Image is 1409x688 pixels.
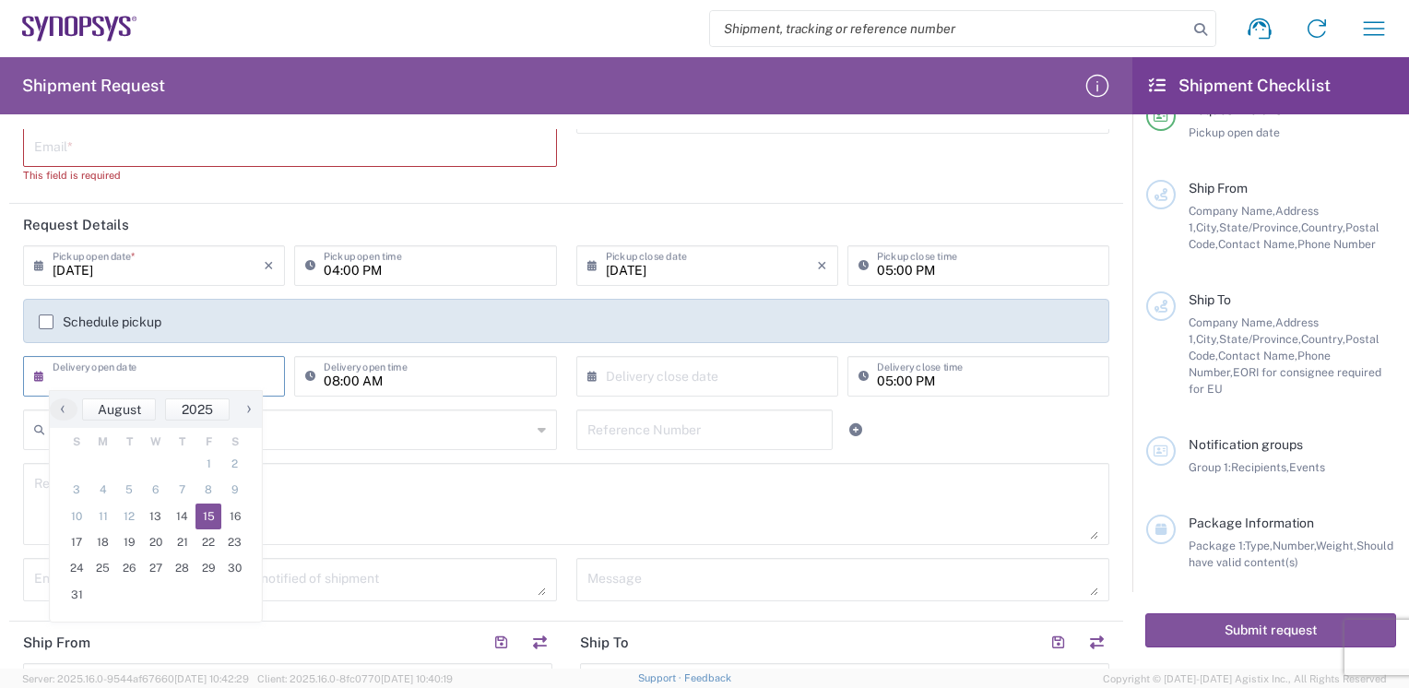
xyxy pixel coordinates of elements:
[39,314,161,329] label: Schedule pickup
[1231,460,1289,474] span: Recipients,
[1189,181,1248,196] span: Ship From
[1103,670,1387,687] span: Copyright © [DATE]-[DATE] Agistix Inc., All Rights Reserved
[638,672,684,683] a: Support
[64,582,90,608] span: 31
[221,504,248,529] span: 16
[169,433,195,451] th: weekday
[1301,220,1345,234] span: Country,
[143,555,170,581] span: 27
[1301,332,1345,346] span: Country,
[50,398,262,421] bs-datepicker-navigation-view: ​ ​ ​
[169,504,195,529] span: 14
[143,504,170,529] span: 13
[90,504,117,529] span: 11
[221,451,248,477] span: 2
[116,555,143,581] span: 26
[22,673,249,684] span: Server: 2025.16.0-9544af67660
[195,451,222,477] span: 1
[684,672,731,683] a: Feedback
[165,398,230,421] button: 2025
[195,555,222,581] span: 29
[169,477,195,503] span: 7
[1289,460,1325,474] span: Events
[1189,315,1275,329] span: Company Name,
[90,477,117,503] span: 4
[50,398,77,421] button: ‹
[23,216,129,234] h2: Request Details
[264,251,274,280] i: ×
[64,529,90,555] span: 17
[23,167,557,184] div: This field is required
[143,529,170,555] span: 20
[195,477,222,503] span: 8
[98,402,141,417] span: August
[49,397,77,420] span: ‹
[116,477,143,503] span: 5
[143,433,170,451] th: weekday
[1316,539,1356,552] span: Weight,
[1245,539,1273,552] span: Type,
[580,634,629,652] h2: Ship To
[1218,237,1297,251] span: Contact Name,
[64,555,90,581] span: 24
[1273,539,1316,552] span: Number,
[817,251,827,280] i: ×
[174,673,249,684] span: [DATE] 10:42:29
[90,555,117,581] span: 25
[221,555,248,581] span: 30
[169,555,195,581] span: 28
[116,504,143,529] span: 12
[182,402,213,417] span: 2025
[195,529,222,555] span: 22
[116,529,143,555] span: 19
[143,477,170,503] span: 6
[1189,292,1231,307] span: Ship To
[1189,437,1303,452] span: Notification groups
[1196,220,1219,234] span: City,
[90,529,117,555] span: 18
[1189,516,1314,530] span: Package Information
[1297,237,1376,251] span: Phone Number
[1145,613,1396,647] button: Submit request
[1189,460,1231,474] span: Group 1:
[221,477,248,503] span: 9
[64,477,90,503] span: 3
[1219,220,1301,234] span: State/Province,
[90,433,117,451] th: weekday
[710,11,1188,46] input: Shipment, tracking or reference number
[257,673,453,684] span: Client: 2025.16.0-8fc0770
[234,398,262,421] button: ›
[1189,365,1381,396] span: EORI for consignee required for EU
[1189,539,1245,552] span: Package 1:
[82,398,156,421] button: August
[1218,349,1297,362] span: Contact Name,
[1196,332,1219,346] span: City,
[221,529,248,555] span: 23
[116,433,143,451] th: weekday
[22,75,165,97] h2: Shipment Request
[49,390,263,623] bs-datepicker-container: calendar
[195,433,222,451] th: weekday
[1189,125,1280,139] span: Pickup open date
[1189,204,1275,218] span: Company Name,
[23,634,90,652] h2: Ship From
[64,504,90,529] span: 10
[843,417,869,443] a: Add Reference
[235,397,263,420] span: ›
[64,433,90,451] th: weekday
[195,504,222,529] span: 15
[169,529,195,555] span: 21
[1219,332,1301,346] span: State/Province,
[221,433,248,451] th: weekday
[381,673,453,684] span: [DATE] 10:40:19
[1149,75,1331,97] h2: Shipment Checklist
